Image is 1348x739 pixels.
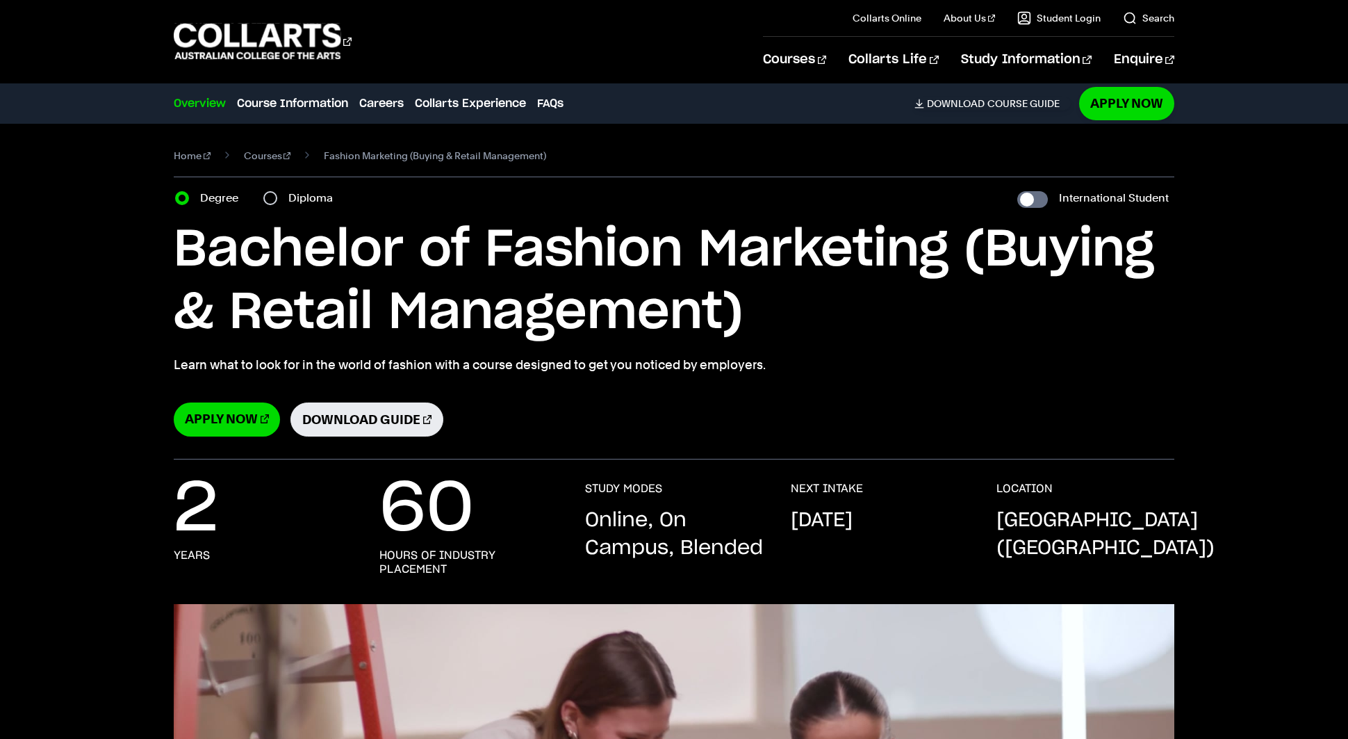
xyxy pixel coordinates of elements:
p: Online, On Campus, Blended [585,507,763,562]
a: Course Information [237,95,348,112]
p: 60 [379,482,474,537]
a: About Us [944,11,995,25]
a: Download Guide [290,403,443,437]
a: Collarts Online [853,11,921,25]
a: Enquire [1114,37,1174,83]
label: Degree [200,188,247,208]
a: Study Information [961,37,1092,83]
p: 2 [174,482,218,537]
a: FAQs [537,95,564,112]
h3: STUDY MODES [585,482,662,496]
p: Learn what to look for in the world of fashion with a course designed to get you noticed by emplo... [174,355,1174,375]
h1: Bachelor of Fashion Marketing (Buying & Retail Management) [174,219,1174,344]
a: Home [174,146,211,165]
label: International Student [1059,188,1169,208]
span: Download [927,97,985,110]
a: Collarts Experience [415,95,526,112]
a: Student Login [1017,11,1101,25]
a: Apply Now [1079,87,1174,120]
a: Apply Now [174,403,280,437]
a: Collarts Life [848,37,938,83]
p: [DATE] [791,507,853,535]
a: Search [1123,11,1174,25]
span: Fashion Marketing (Buying & Retail Management) [324,146,546,165]
div: Go to homepage [174,22,352,61]
a: Courses [244,146,291,165]
h3: years [174,549,210,562]
a: DownloadCourse Guide [914,97,1071,110]
h3: NEXT INTAKE [791,482,863,496]
h3: LOCATION [996,482,1053,496]
p: [GEOGRAPHIC_DATA] ([GEOGRAPHIC_DATA]) [996,507,1215,562]
label: Diploma [288,188,341,208]
a: Courses [763,37,826,83]
a: Overview [174,95,226,112]
h3: Hours of industry placement [379,549,557,576]
a: Careers [359,95,404,112]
